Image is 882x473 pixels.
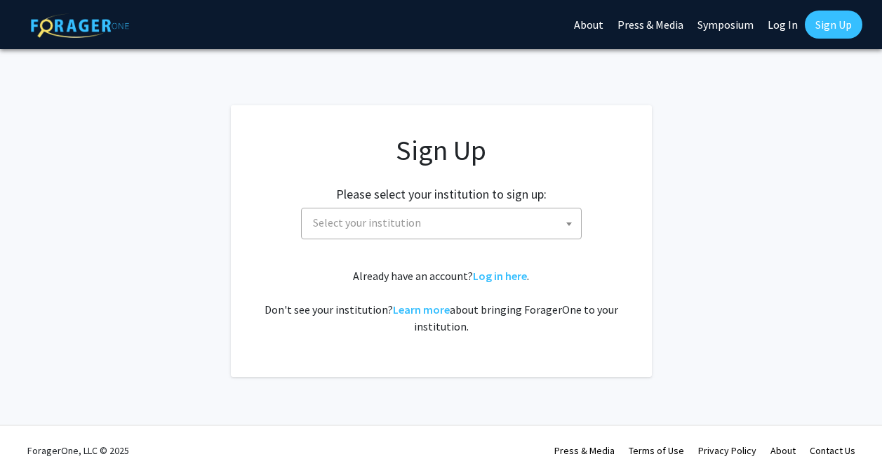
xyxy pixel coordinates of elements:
[698,444,756,457] a: Privacy Policy
[31,13,129,38] img: ForagerOne Logo
[259,267,624,335] div: Already have an account? . Don't see your institution? about bringing ForagerOne to your institut...
[554,444,615,457] a: Press & Media
[810,444,855,457] a: Contact Us
[307,208,581,237] span: Select your institution
[301,208,582,239] span: Select your institution
[259,133,624,167] h1: Sign Up
[805,11,862,39] a: Sign Up
[393,302,450,317] a: Learn more about bringing ForagerOne to your institution
[473,269,527,283] a: Log in here
[770,444,796,457] a: About
[629,444,684,457] a: Terms of Use
[336,187,547,202] h2: Please select your institution to sign up:
[313,215,421,229] span: Select your institution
